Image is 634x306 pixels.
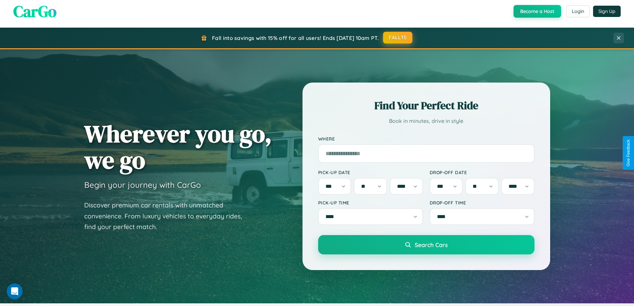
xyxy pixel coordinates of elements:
p: Discover premium car rentals with unmatched convenience. From luxury vehicles to everyday rides, ... [84,200,251,232]
div: Give Feedback [626,140,631,166]
label: Pick-up Date [318,169,423,175]
h3: Begin your journey with CarGo [84,180,201,190]
label: Drop-off Date [430,169,534,175]
h2: Find Your Perfect Ride [318,98,534,113]
span: Search Cars [415,241,448,248]
button: Sign Up [593,6,621,17]
button: Become a Host [514,5,561,18]
iframe: Intercom live chat [7,283,23,299]
p: Book in minutes, drive in style [318,116,534,126]
button: FALL15 [383,32,412,44]
span: Fall into savings with 15% off for all users! Ends [DATE] 10am PT. [212,35,379,41]
span: CarGo [13,0,57,22]
label: Drop-off Time [430,200,534,205]
label: Where [318,136,534,142]
button: Search Cars [318,235,534,254]
h1: Wherever you go, we go [84,121,272,173]
button: Login [566,5,590,17]
label: Pick-up Time [318,200,423,205]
